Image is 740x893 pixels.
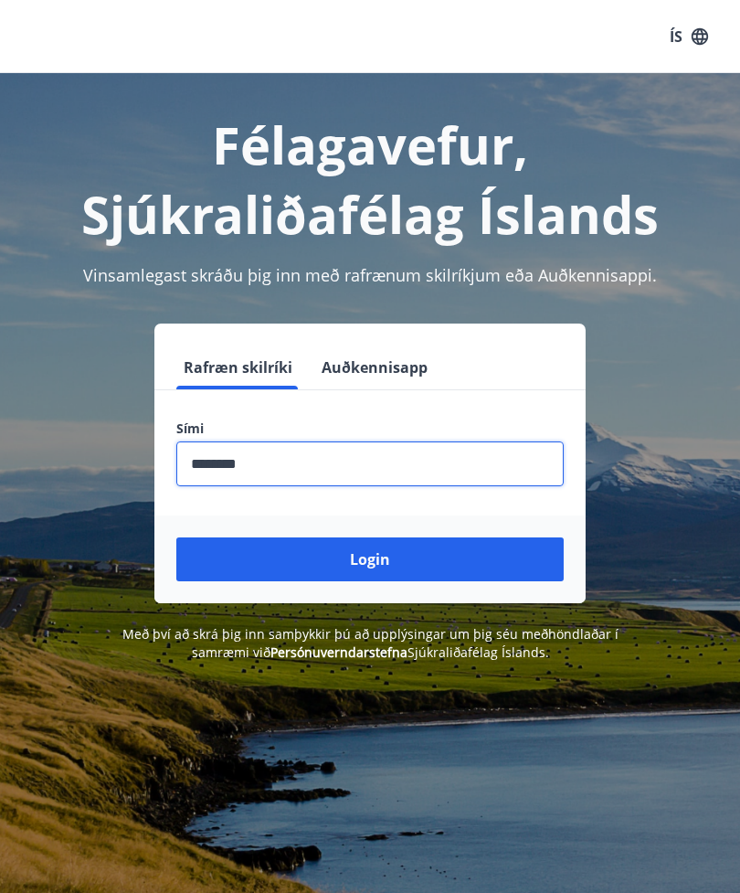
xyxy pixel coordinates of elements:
button: ÍS [660,20,718,53]
a: Persónuverndarstefna [270,643,407,661]
span: Vinsamlegast skráðu þig inn með rafrænum skilríkjum eða Auðkennisappi. [83,264,657,286]
span: Með því að skrá þig inn samþykkir þú að upplýsingar um þig séu meðhöndlaðar í samræmi við Sjúkral... [122,625,618,661]
label: Sími [176,420,564,438]
h1: Félagavefur, Sjúkraliðafélag Íslands [22,110,718,249]
button: Rafræn skilríki [176,346,300,389]
button: Login [176,537,564,581]
button: Auðkennisapp [314,346,435,389]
